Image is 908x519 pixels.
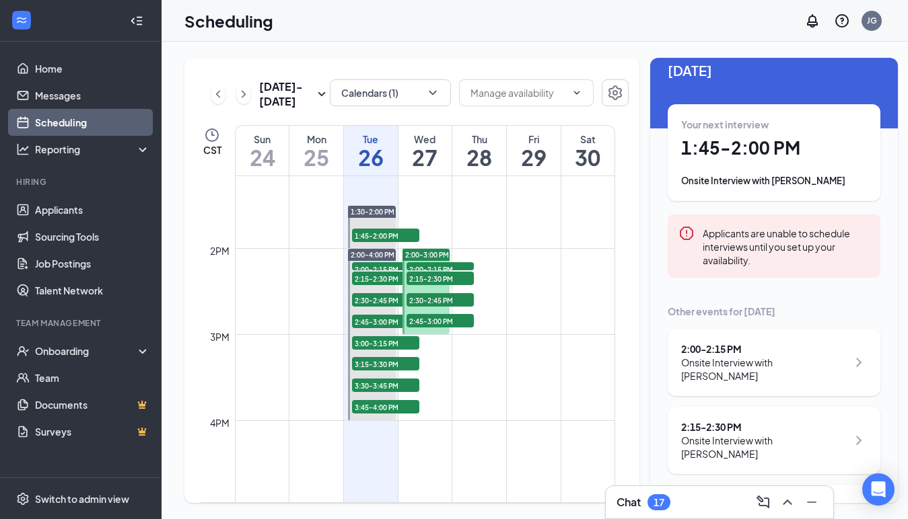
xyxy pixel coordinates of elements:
a: August 24, 2025 [236,126,289,175]
div: Fri [507,132,561,146]
button: Settings [602,79,629,106]
div: Mon [289,132,343,146]
a: August 25, 2025 [289,126,343,175]
span: 3:30-3:45 PM [352,378,419,392]
span: 2:45-3:00 PM [407,314,474,327]
svg: ChevronRight [851,354,867,370]
button: Minimize [801,491,823,513]
h1: 27 [398,146,452,169]
button: ChevronRight [236,84,251,104]
span: 3:45-4:00 PM [352,400,419,413]
svg: Clock [204,127,220,143]
span: 2:30-2:45 PM [407,293,474,307]
div: Tue [344,132,398,146]
svg: ComposeMessage [755,494,771,510]
span: 1:45-2:00 PM [352,229,419,242]
button: ChevronLeft [211,84,225,104]
svg: Collapse [130,14,143,28]
span: 1:30-2:00 PM [351,207,394,216]
a: SurveysCrown [35,418,150,445]
div: 3pm [207,329,232,344]
span: 2:30-2:45 PM [352,293,419,307]
div: Hiring [16,176,147,188]
h1: Scheduling [184,9,273,32]
div: 5pm [207,502,232,516]
span: 2:15-2:30 PM [352,272,419,285]
span: CST [203,143,221,157]
a: Talent Network [35,277,150,304]
svg: Notifications [804,13,820,29]
a: Applicants [35,196,150,223]
div: 17 [654,497,664,508]
span: 2:00-3:00 PM [405,250,449,259]
span: 2:00-2:15 PM [352,262,419,276]
svg: ChevronDown [571,87,582,98]
h1: 1:45 - 2:00 PM [681,136,867,159]
div: Sun [236,132,289,146]
div: Wed [398,132,452,146]
h3: Chat [617,495,641,510]
svg: Settings [607,85,623,101]
button: ChevronUp [777,491,798,513]
span: 3:00-3:15 PM [352,336,419,350]
svg: Settings [16,492,30,506]
div: Applicants are unable to schedule interviews until you set up your availability. [703,225,870,267]
a: Home [35,55,150,82]
span: [DATE] [668,60,880,81]
div: Other events for [DATE] [668,305,880,318]
div: JG [867,15,877,26]
div: Onboarding [35,344,139,358]
a: August 27, 2025 [398,126,452,175]
h1: 28 [452,146,506,169]
div: 2:15 - 2:30 PM [681,420,847,434]
h1: 24 [236,146,289,169]
a: Settings [602,79,629,109]
div: Switch to admin view [35,492,129,506]
h1: 26 [344,146,398,169]
div: Onsite Interview with [PERSON_NAME] [681,174,867,188]
div: Onsite Interview with [PERSON_NAME] [681,434,847,461]
div: Your next interview [681,118,867,131]
div: 4pm [207,415,232,430]
h1: 29 [507,146,561,169]
div: Open Intercom Messenger [862,473,895,506]
span: 2:15-2:30 PM [407,272,474,285]
a: Messages [35,82,150,109]
svg: ChevronDown [426,86,440,99]
div: Thu [452,132,506,146]
span: 2:45-3:00 PM [352,315,419,328]
svg: Analysis [16,143,30,156]
h1: 30 [561,146,615,169]
svg: Minimize [804,494,820,510]
div: 2pm [207,243,232,258]
div: Onsite Interview with [PERSON_NAME] [681,356,847,383]
h3: [DATE] - [DATE] [259,79,314,109]
a: August 28, 2025 [452,126,506,175]
svg: ChevronUp [779,494,796,510]
a: Scheduling [35,109,150,136]
button: Calendars (1)ChevronDown [330,79,451,106]
div: Sat [561,132,615,146]
svg: QuestionInfo [834,13,850,29]
input: Manage availability [470,85,566,100]
svg: ChevronRight [237,86,250,102]
a: DocumentsCrown [35,391,150,418]
div: Reporting [35,143,151,156]
h1: 25 [289,146,343,169]
span: 2:00-4:00 PM [351,250,394,259]
svg: ChevronRight [851,432,867,448]
div: 2:00 - 2:15 PM [681,342,847,356]
svg: ChevronLeft [211,86,225,102]
span: 2:00-2:15 PM [407,262,474,276]
svg: WorkstreamLogo [15,13,28,27]
svg: SmallChevronDown [314,86,330,102]
a: Sourcing Tools [35,223,150,250]
div: Team Management [16,317,147,329]
a: Job Postings [35,250,150,277]
a: August 30, 2025 [561,126,615,175]
a: August 29, 2025 [507,126,561,175]
svg: Error [678,225,695,241]
button: ComposeMessage [753,491,774,513]
span: 3:15-3:30 PM [352,357,419,370]
a: Team [35,364,150,391]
